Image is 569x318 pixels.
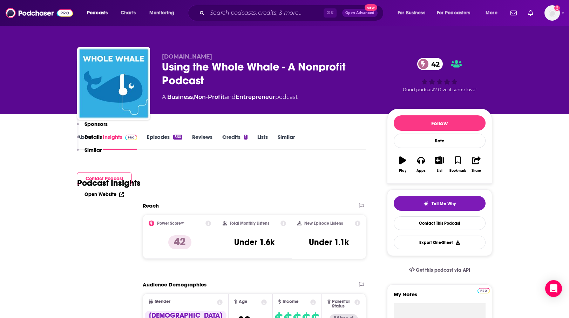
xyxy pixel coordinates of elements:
span: 42 [424,58,443,70]
a: Open Website [84,191,124,197]
span: For Business [398,8,425,18]
svg: Add a profile image [554,5,560,11]
a: Charts [116,7,140,19]
span: ⌘ K [324,8,337,18]
span: Tell Me Why [432,201,456,207]
button: Play [394,152,412,177]
span: Open Advanced [345,11,374,15]
a: Show notifications dropdown [508,7,520,19]
span: Charts [121,8,136,18]
a: 42 [417,58,443,70]
span: For Podcasters [437,8,470,18]
div: Rate [394,134,486,148]
div: Open Intercom Messenger [545,280,562,297]
div: Search podcasts, credits, & more... [195,5,390,21]
button: Contact Podcast [77,172,132,185]
button: Export One-Sheet [394,236,486,249]
button: Apps [412,152,430,177]
span: Get this podcast via API [416,267,470,273]
button: Share [467,152,485,177]
p: Details [84,134,102,140]
a: Credits1 [222,134,248,150]
span: Good podcast? Give it some love! [403,87,476,92]
button: Follow [394,115,486,131]
span: Monitoring [149,8,174,18]
div: 560 [173,135,182,140]
span: More [486,8,497,18]
div: Bookmark [449,169,466,173]
h2: Reach [143,202,159,209]
span: Gender [155,299,170,304]
span: Income [283,299,299,304]
button: Open AdvancedNew [342,9,378,17]
button: open menu [393,7,434,19]
div: 1 [244,135,248,140]
button: Similar [77,147,102,160]
h3: Under 1.6k [234,237,275,248]
div: List [437,169,442,173]
h2: Total Monthly Listens [230,221,269,226]
img: tell me why sparkle [423,201,429,207]
a: Contact This Podcast [394,216,486,230]
img: Using the Whole Whale - A Nonprofit Podcast [79,48,149,119]
span: Podcasts [87,8,108,18]
img: Podchaser - Follow, Share and Rate Podcasts [6,6,73,20]
button: open menu [144,7,183,19]
a: Entrepreneur [236,94,275,100]
button: open menu [82,7,117,19]
div: A podcast [162,93,298,101]
p: 42 [168,235,191,249]
span: and [225,94,236,100]
button: Show profile menu [544,5,560,21]
span: Logged in as patiencebaldacci [544,5,560,21]
div: Play [399,169,406,173]
button: open menu [481,7,506,19]
a: Show notifications dropdown [525,7,536,19]
h2: New Episode Listens [304,221,343,226]
h3: Under 1.1k [309,237,349,248]
input: Search podcasts, credits, & more... [207,7,324,19]
a: Reviews [192,134,212,150]
button: open menu [432,7,481,19]
span: Parental Status [332,299,353,309]
h2: Audience Demographics [143,281,206,288]
div: Apps [416,169,426,173]
span: New [365,4,377,11]
button: Details [77,134,102,147]
div: Share [472,169,481,173]
div: 42Good podcast? Give it some love! [387,53,492,97]
a: Pro website [477,287,490,293]
a: Similar [278,134,295,150]
p: Similar [84,147,102,153]
img: User Profile [544,5,560,21]
h2: Power Score™ [157,221,184,226]
a: Get this podcast via API [403,262,476,279]
a: Business [167,94,193,100]
span: [DOMAIN_NAME] [162,53,212,60]
a: Non-Profit [194,94,225,100]
a: Lists [257,134,268,150]
span: , [193,94,194,100]
a: Episodes560 [147,134,182,150]
span: Age [239,299,248,304]
button: tell me why sparkleTell Me Why [394,196,486,211]
img: Podchaser Pro [477,288,490,293]
button: Bookmark [449,152,467,177]
button: List [430,152,448,177]
label: My Notes [394,291,486,303]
